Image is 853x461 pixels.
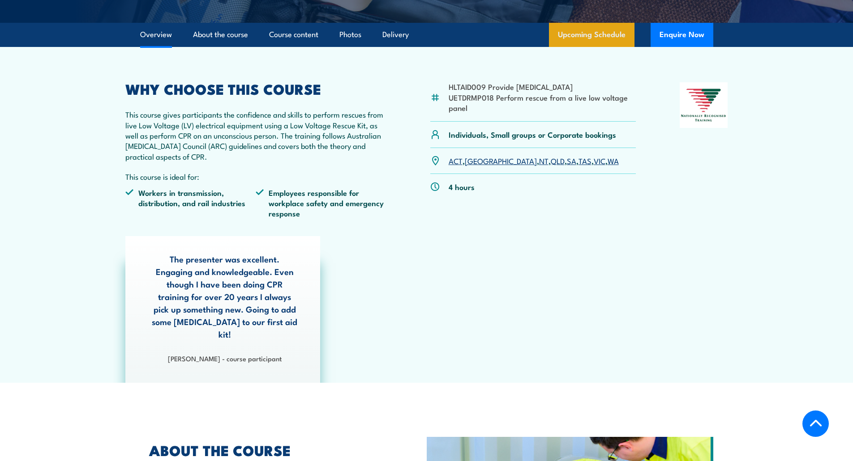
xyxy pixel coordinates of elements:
p: The presenter was excellent. Engaging and knowledgeable. Even though I have been doing CPR traini... [152,253,298,340]
p: 4 hours [449,182,475,192]
p: Individuals, Small groups or Corporate bookings [449,129,616,140]
button: Enquire Now [651,23,713,47]
p: This course is ideal for: [125,171,387,182]
a: WA [608,155,619,166]
a: NT [539,155,549,166]
a: [GEOGRAPHIC_DATA] [465,155,537,166]
li: HLTAID009 Provide [MEDICAL_DATA] [449,81,636,92]
h2: WHY CHOOSE THIS COURSE [125,82,387,95]
a: Photos [339,23,361,47]
p: , , , , , , , [449,156,619,166]
strong: [PERSON_NAME] - course participant [168,353,282,363]
a: Upcoming Schedule [549,23,634,47]
li: Workers in transmission, distribution, and rail industries [125,187,256,219]
a: About the course [193,23,248,47]
a: TAS [579,155,592,166]
a: Overview [140,23,172,47]
a: SA [567,155,576,166]
li: Employees responsible for workplace safety and emergency response [256,187,386,219]
a: QLD [551,155,565,166]
img: Nationally Recognised Training logo. [680,82,728,128]
a: Course content [269,23,318,47]
a: ACT [449,155,463,166]
a: Delivery [382,23,409,47]
li: UETDRMP018 Perform rescue from a live low voltage panel [449,92,636,113]
h2: ABOUT THE COURSE [149,444,386,456]
p: This course gives participants the confidence and skills to perform rescues from live Low Voltage... [125,109,387,161]
a: VIC [594,155,605,166]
